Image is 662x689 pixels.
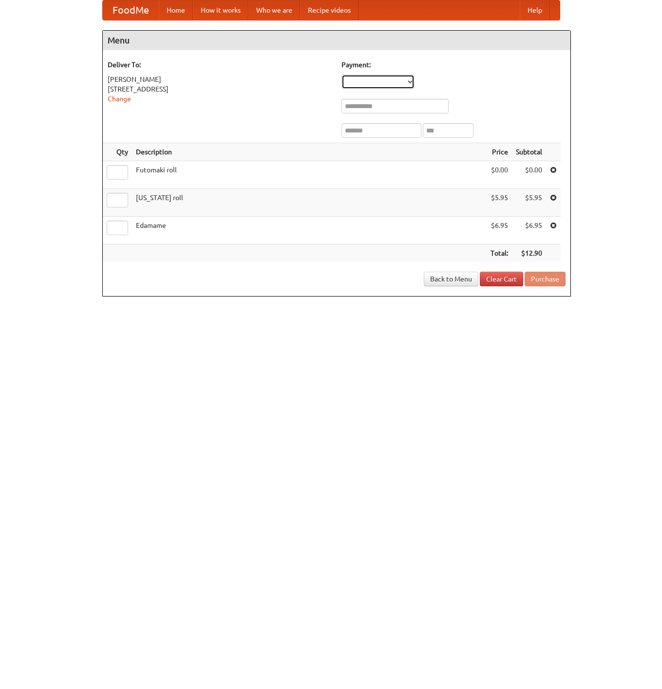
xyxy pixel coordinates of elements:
td: $0.00 [487,161,512,189]
td: $0.00 [512,161,546,189]
a: Help [520,0,550,20]
h5: Deliver To: [108,60,332,70]
th: Price [487,143,512,161]
a: Home [159,0,193,20]
a: Clear Cart [480,272,523,286]
a: How it works [193,0,248,20]
th: Qty [103,143,132,161]
a: Back to Menu [424,272,478,286]
th: $12.90 [512,244,546,262]
h5: Payment: [341,60,566,70]
td: $5.95 [512,189,546,217]
h4: Menu [103,31,570,50]
div: [PERSON_NAME] [108,74,332,84]
th: Total: [487,244,512,262]
td: $6.95 [487,217,512,244]
th: Description [132,143,487,161]
th: Subtotal [512,143,546,161]
td: Futomaki roll [132,161,487,189]
a: Recipe videos [300,0,359,20]
a: FoodMe [103,0,159,20]
button: Purchase [525,272,566,286]
a: Change [108,95,131,103]
td: [US_STATE] roll [132,189,487,217]
td: $5.95 [487,189,512,217]
div: [STREET_ADDRESS] [108,84,332,94]
td: $6.95 [512,217,546,244]
a: Who we are [248,0,300,20]
td: Edamame [132,217,487,244]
